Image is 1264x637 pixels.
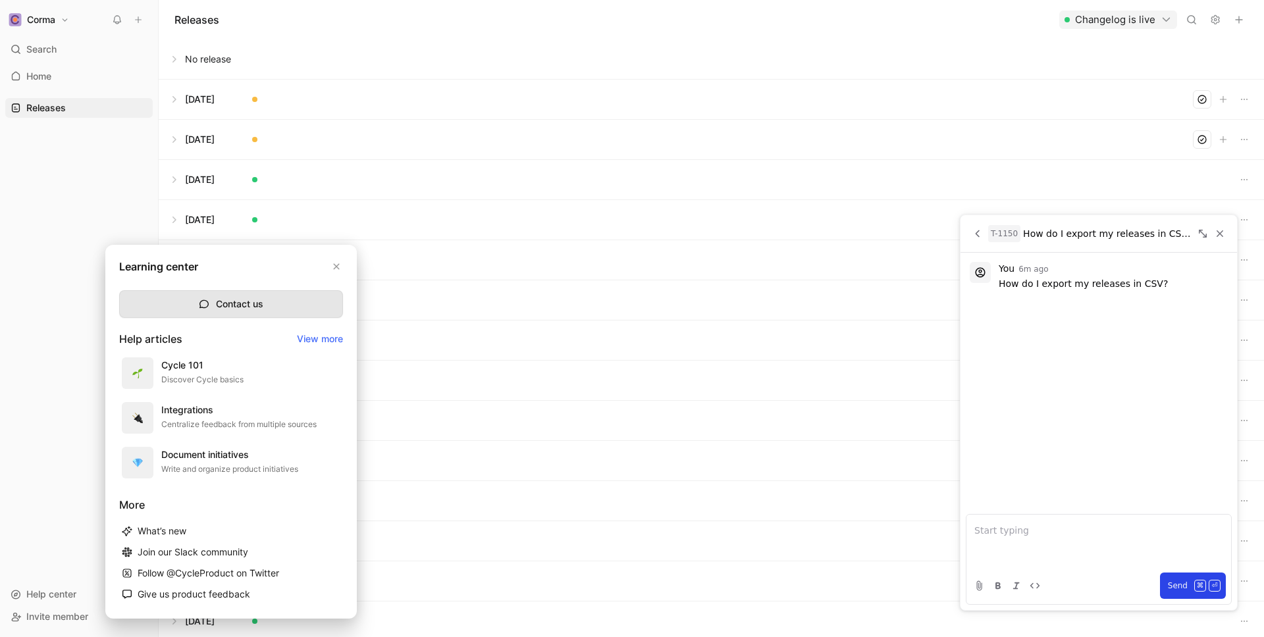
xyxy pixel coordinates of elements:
a: View more [297,331,343,347]
a: Follow @CycleProduct on Twitter [119,563,343,584]
div: Cycle 101 [161,357,244,373]
h3: Help articles [119,331,182,347]
a: What’s new [119,521,343,542]
button: Contact us [119,290,343,318]
img: 💎 [132,457,143,468]
a: 🔌IntegrationsCentralize feedback from multiple sources [119,399,343,436]
div: Integrations [161,402,317,418]
h3: More [119,497,343,513]
div: Document initiatives [161,447,298,463]
div: Write and organize product initiatives [161,463,298,476]
img: 🔌 [132,413,143,423]
a: 💎Document initiativesWrite and organize product initiatives [119,444,343,481]
img: 🌱 [132,368,143,378]
div: Centralize feedback from multiple sources [161,418,317,431]
a: Give us product feedback [119,584,343,605]
a: Join our Slack community [119,542,343,563]
div: Discover Cycle basics [161,373,244,386]
a: 🌱Cycle 101Discover Cycle basics [119,355,343,392]
h2: Learning center [119,259,198,274]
